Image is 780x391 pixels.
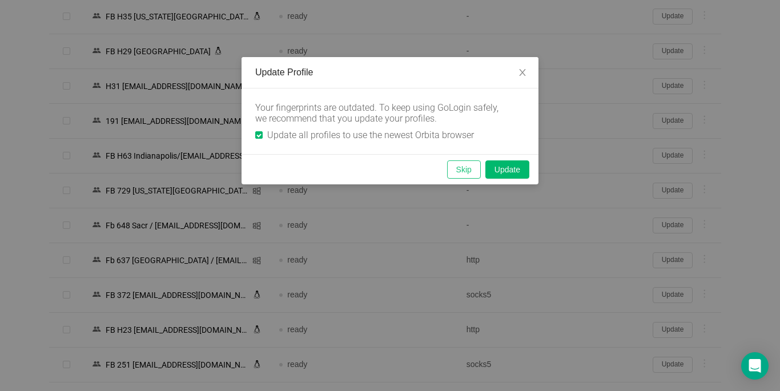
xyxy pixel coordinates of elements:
button: Skip [447,160,481,179]
div: Open Intercom Messenger [741,352,769,380]
div: Update Profile [255,66,525,79]
span: Update all profiles to use the newest Orbita browser [263,130,479,140]
i: icon: close [518,68,527,77]
button: Close [506,57,538,89]
div: Your fingerprints are outdated. To keep using GoLogin safely, we recommend that you update your p... [255,102,506,124]
button: Update [485,160,529,179]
